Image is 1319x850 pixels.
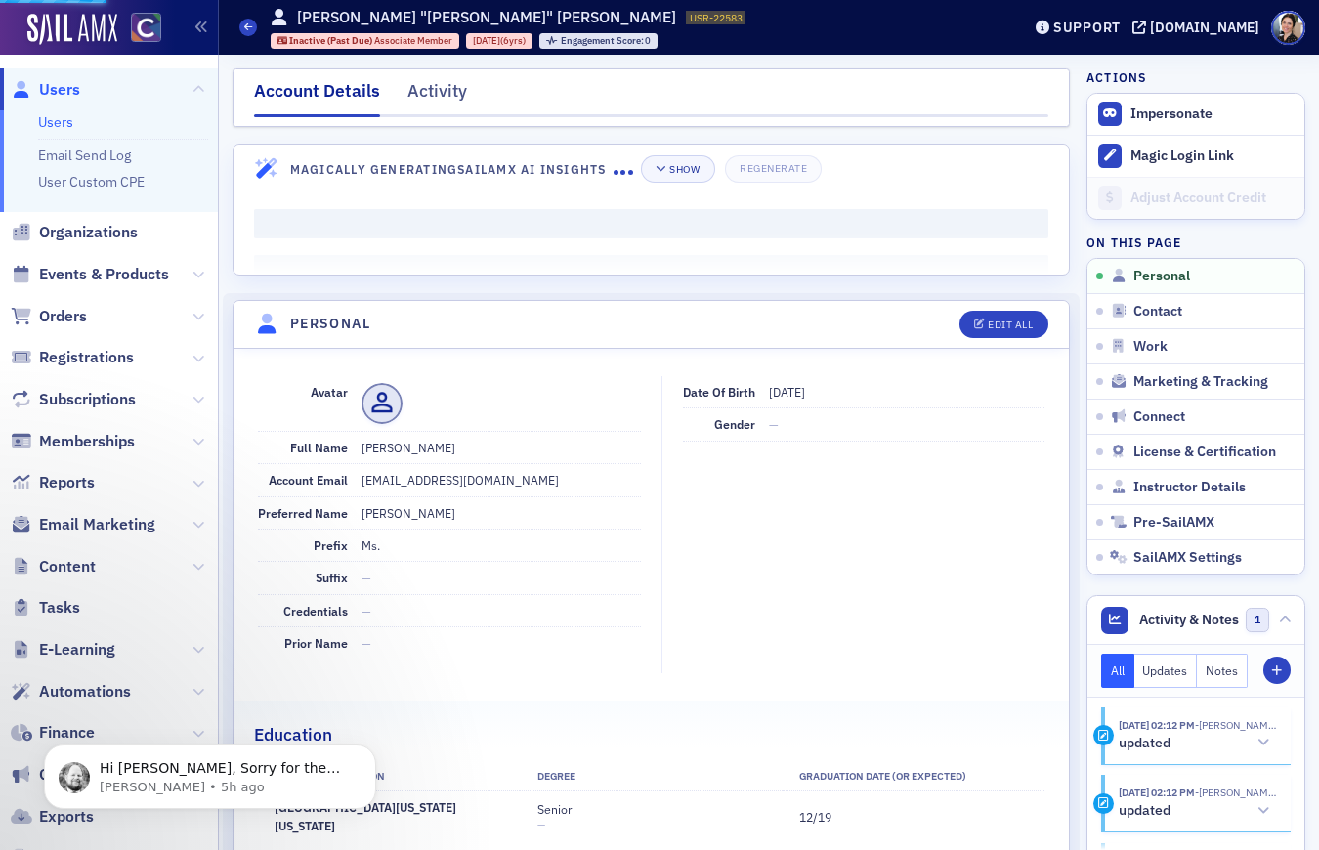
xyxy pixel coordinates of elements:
span: Automations [39,681,131,702]
a: Memberships [11,431,135,452]
span: Registrations [39,347,134,368]
span: [DATE] [473,34,500,47]
th: Graduation Date (Or Expected) [783,762,1045,791]
div: Adjust Account Credit [1130,190,1295,207]
button: Notes [1197,654,1248,688]
span: Content [39,556,96,577]
span: Reports [39,472,95,493]
div: Show [669,164,700,175]
span: E-Learning [39,639,115,660]
span: Full Name [290,440,348,455]
a: View Homepage [117,13,161,46]
a: Tasks [11,597,80,618]
button: Updates [1134,654,1198,688]
a: Registrations [11,347,134,368]
a: Reports [11,472,95,493]
span: — [537,818,545,831]
h5: updated [1119,735,1170,752]
dd: [PERSON_NAME] [362,432,641,463]
span: SailAMX Settings [1133,549,1242,567]
button: Magic Login Link [1087,135,1304,177]
a: Connect [11,764,98,786]
span: Subscriptions [39,389,136,410]
div: Inactive (Past Due): Inactive (Past Due): Associate Member [271,33,460,49]
span: Events & Products [39,264,169,285]
span: Activity & Notes [1139,610,1239,630]
a: Content [11,556,96,577]
th: Degree [520,762,783,791]
dd: [EMAIL_ADDRESS][DOMAIN_NAME] [362,464,641,495]
a: Finance [11,722,95,744]
h4: On this page [1086,234,1305,251]
button: All [1101,654,1134,688]
a: Subscriptions [11,389,136,410]
span: Orders [39,306,87,327]
a: Inactive (Past Due) Associate Member [277,34,453,47]
a: Adjust Account Credit [1087,177,1304,219]
button: Show [641,155,714,183]
span: Pamela Galey-Coleman [1195,786,1277,799]
div: Update [1093,725,1114,745]
span: USR-22583 [690,11,743,24]
span: Users [39,79,80,101]
img: SailAMX [27,14,117,45]
a: User Custom CPE [38,173,145,191]
span: Account Email [269,472,348,488]
a: Email Marketing [11,514,155,535]
a: Users [38,113,73,131]
td: Senior [520,791,783,841]
span: Memberships [39,431,135,452]
div: (6yrs) [473,34,526,47]
span: Personal [1133,268,1190,285]
button: Edit All [959,311,1047,338]
div: 0 [561,36,652,47]
a: Orders [11,306,87,327]
span: Profile [1271,11,1305,45]
h4: Magically Generating SailAMX AI Insights [290,160,614,178]
span: — [362,635,371,651]
a: E-Learning [11,639,115,660]
span: Inactive (Past Due) [289,34,374,47]
span: Work [1133,338,1168,356]
div: Support [1053,19,1121,36]
a: Users [11,79,80,101]
span: Prior Name [284,635,348,651]
a: Email Send Log [38,147,131,164]
div: Engagement Score: 0 [539,33,658,49]
span: Avatar [311,384,348,400]
a: Events & Products [11,264,169,285]
span: — [362,570,371,585]
h4: Actions [1086,68,1147,86]
div: [DOMAIN_NAME] [1150,19,1259,36]
span: — [769,416,779,432]
span: Connect [1133,408,1185,426]
span: Credentials [283,603,348,618]
div: 2019-08-21 00:00:00 [466,33,532,49]
div: Account Details [254,78,380,117]
span: Contact [1133,303,1182,320]
span: 12/19 [799,809,831,825]
span: 1 [1246,608,1270,632]
a: Automations [11,681,131,702]
div: Magic Login Link [1130,148,1295,165]
dd: [PERSON_NAME] [362,497,641,529]
button: updated [1119,801,1277,822]
span: Prefix [314,537,348,553]
dd: Ms. [362,530,641,561]
span: Associate Member [374,34,452,47]
button: Impersonate [1130,106,1213,123]
time: 9/9/2025 02:12 PM [1119,786,1195,799]
span: Date of Birth [683,384,755,400]
span: Pamela Galey-Coleman [1195,718,1277,732]
a: Organizations [11,222,138,243]
span: [DATE] [769,384,805,400]
span: Marketing & Tracking [1133,373,1268,391]
h4: Personal [290,314,370,334]
button: Regenerate [725,155,822,183]
span: Tasks [39,597,80,618]
time: 9/9/2025 02:12 PM [1119,718,1195,732]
